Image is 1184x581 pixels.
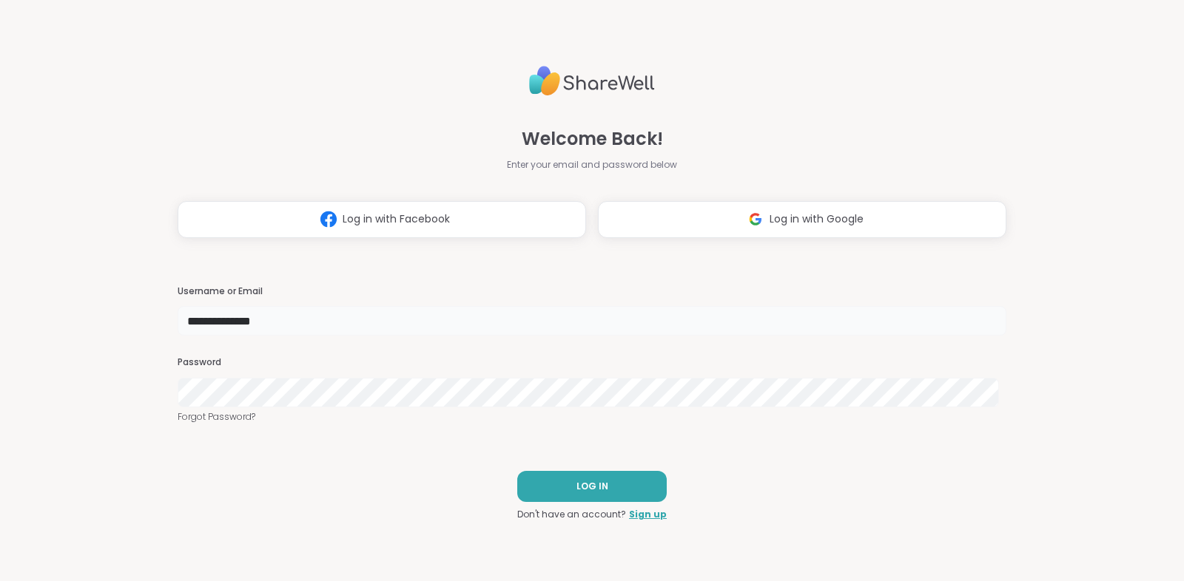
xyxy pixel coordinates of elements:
[598,201,1006,238] button: Log in with Google
[770,211,864,227] span: Log in with Google
[576,480,608,493] span: LOG IN
[314,205,343,233] img: ShareWell Logomark
[178,356,1006,369] h3: Password
[522,126,663,152] span: Welcome Back!
[507,158,677,171] span: Enter your email and password below
[629,508,667,521] a: Sign up
[178,410,1006,424] a: Forgot Password?
[529,60,655,102] img: ShareWell Logo
[178,285,1006,298] h3: Username or Email
[517,471,667,502] button: LOG IN
[178,201,586,238] button: Log in with Facebook
[343,211,450,227] span: Log in with Facebook
[741,205,770,233] img: ShareWell Logomark
[517,508,626,521] span: Don't have an account?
